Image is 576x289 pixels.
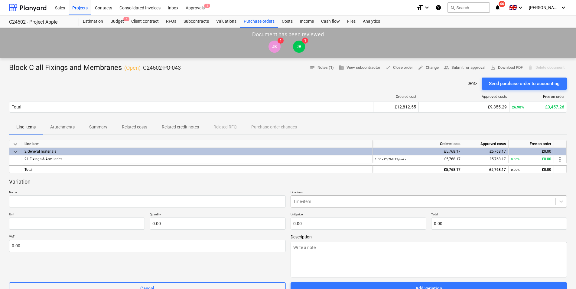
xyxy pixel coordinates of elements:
[511,166,551,174] div: £0.00
[16,124,36,130] p: Line-items
[383,63,415,72] button: Close order
[24,148,370,155] div: 2 General materials
[489,80,560,88] div: Send purchase order to accounting
[376,95,416,99] div: Ordered cost
[278,15,296,28] a: Costs
[272,44,277,49] span: JB
[180,15,213,28] a: Subcontracts
[128,15,162,28] div: Client contract
[512,95,565,99] div: Free on order
[560,4,567,11] i: keyboard_arrow_down
[511,148,551,155] div: £0.00
[556,156,564,163] span: more_vert
[423,4,431,11] i: keyboard_arrow_down
[467,95,507,99] div: Approved costs
[385,65,391,70] span: done
[307,63,336,72] button: Notes (1)
[12,105,21,109] div: Total
[375,148,460,155] div: £5,768.17
[124,64,141,71] p: ( Open )
[495,4,501,11] i: notifications
[385,64,413,71] span: Close order
[9,19,72,25] div: C24502 - Project Apple
[339,64,380,71] span: View subcontractor
[444,64,485,71] span: Submit for approval
[444,65,449,70] span: people_alt
[546,260,576,289] iframe: Chat Widget
[416,4,423,11] i: format_size
[450,5,455,10] span: search
[466,166,506,174] div: £5,768.17
[79,15,107,28] a: Estimation
[9,234,286,240] p: VAT
[490,65,496,70] span: save_alt
[12,141,19,148] span: keyboard_arrow_down
[252,31,324,38] p: Document has been reviewed
[373,140,463,148] div: Ordered cost
[467,105,507,109] div: £9,355.29
[107,15,128,28] a: Budget5
[291,190,567,195] p: Line-item
[204,4,210,8] span: 1
[150,212,285,218] p: Quantity
[447,2,490,13] button: Search
[293,41,305,53] div: JP Booree
[468,81,477,86] p: Sent : -
[162,124,199,130] p: Related credit notes
[466,155,506,163] div: £5,768.17
[291,234,567,239] span: Description
[122,124,147,130] p: Related costs
[511,155,551,163] div: £0.00
[22,140,373,148] div: Line-item
[143,64,181,71] p: C24502-PO-043
[375,155,460,163] div: £5,768.17
[24,157,62,161] span: 21 Fixings & Ancillaries
[517,4,524,11] i: keyboard_arrow_down
[512,105,524,109] small: 26.98%
[343,15,359,28] a: Files
[418,64,439,71] span: Change
[339,65,344,70] span: business
[415,63,441,72] button: Change
[310,64,334,71] span: Notes (1)
[22,165,373,173] div: Total
[509,140,554,148] div: Free on order
[107,15,128,28] div: Budget
[376,105,416,109] div: £12,812.55
[375,158,406,161] small: 1.00 × £5,768.17 / units
[213,15,240,28] div: Valuations
[297,44,301,49] span: JB
[359,15,384,28] a: Analytics
[375,166,460,174] div: £5,768.17
[482,78,567,90] button: Send purchase order to accounting
[9,212,145,218] p: Unit
[336,63,383,72] button: View subcontractor
[302,38,308,44] span: 1
[12,148,19,155] span: keyboard_arrow_down
[466,148,506,155] div: £5,768.17
[511,168,519,171] small: 0.00%
[9,63,181,73] div: Block C all Fixings and Membranes
[240,15,278,28] a: Purchase orders
[317,15,343,28] a: Cash flow
[123,17,129,21] span: 5
[296,15,317,28] a: Income
[431,212,567,218] p: Total
[9,178,31,185] p: Variation
[488,63,525,72] button: Download PDF
[291,212,426,218] p: Unit price
[89,124,107,130] p: Summary
[162,15,180,28] a: RFQs
[9,190,286,195] p: Name
[441,63,488,72] button: Submit for approval
[490,64,523,71] span: Download PDF
[50,124,75,130] p: Attachments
